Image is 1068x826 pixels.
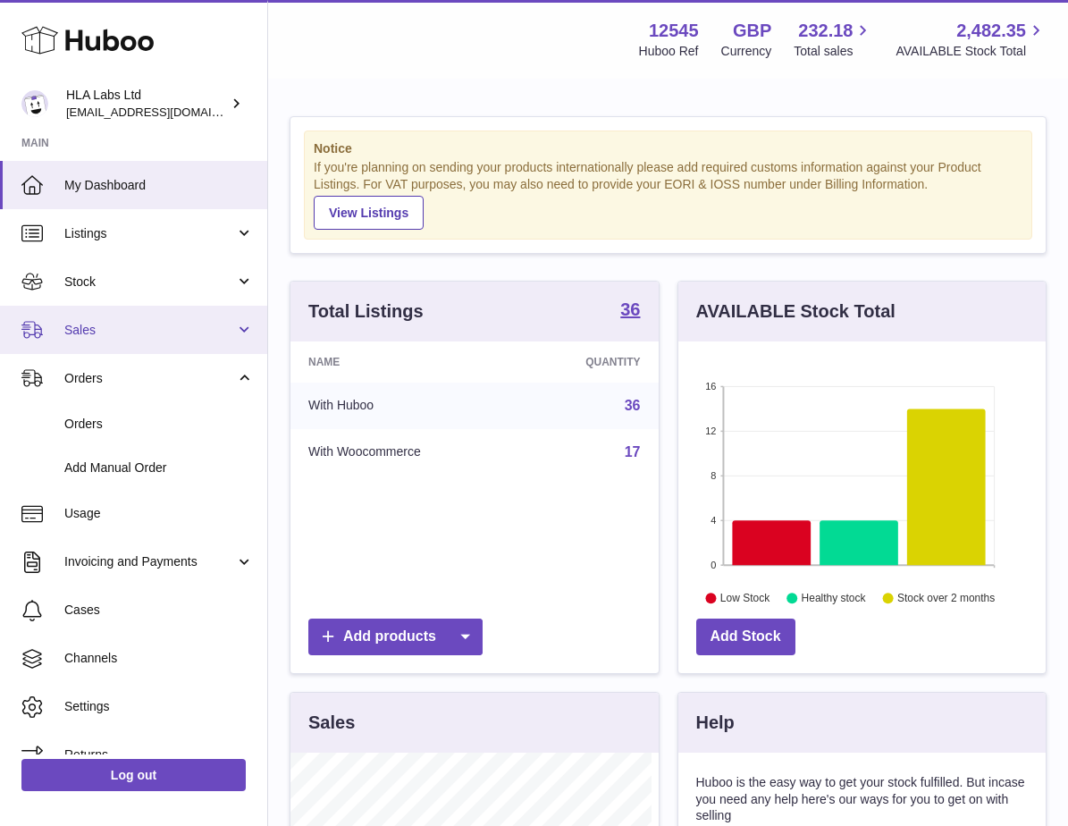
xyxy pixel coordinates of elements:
[314,159,1022,229] div: If you're planning on sending your products internationally please add required customs informati...
[314,140,1022,157] strong: Notice
[64,746,254,763] span: Returns
[711,470,716,481] text: 8
[649,19,699,43] strong: 12545
[66,87,227,121] div: HLA Labs Ltd
[620,300,640,322] a: 36
[801,592,866,604] text: Healthy stock
[696,711,735,735] h3: Help
[625,444,641,459] a: 17
[696,299,896,324] h3: AVAILABLE Stock Total
[290,429,518,476] td: With Woocommerce
[705,426,716,436] text: 12
[620,300,640,318] strong: 36
[719,592,769,604] text: Low Stock
[64,274,235,291] span: Stock
[64,650,254,667] span: Channels
[705,381,716,392] text: 16
[625,398,641,413] a: 36
[64,505,254,522] span: Usage
[308,299,424,324] h3: Total Listings
[308,619,483,655] a: Add products
[64,459,254,476] span: Add Manual Order
[64,322,235,339] span: Sales
[696,619,795,655] a: Add Stock
[64,553,235,570] span: Invoicing and Payments
[21,90,48,117] img: clinton@newgendirect.com
[290,383,518,429] td: With Huboo
[639,43,699,60] div: Huboo Ref
[794,19,873,60] a: 232.18 Total sales
[897,592,995,604] text: Stock over 2 months
[798,19,853,43] span: 232.18
[308,711,355,735] h3: Sales
[721,43,772,60] div: Currency
[896,19,1047,60] a: 2,482.35 AVAILABLE Stock Total
[518,341,658,383] th: Quantity
[290,341,518,383] th: Name
[64,177,254,194] span: My Dashboard
[711,560,716,570] text: 0
[733,19,771,43] strong: GBP
[956,19,1026,43] span: 2,482.35
[711,515,716,526] text: 4
[314,196,424,230] a: View Listings
[64,416,254,433] span: Orders
[64,602,254,619] span: Cases
[64,225,235,242] span: Listings
[66,105,263,119] span: [EMAIL_ADDRESS][DOMAIN_NAME]
[696,774,1029,825] p: Huboo is the easy way to get your stock fulfilled. But incase you need any help here's our ways f...
[21,759,246,791] a: Log out
[64,370,235,387] span: Orders
[64,698,254,715] span: Settings
[794,43,873,60] span: Total sales
[896,43,1047,60] span: AVAILABLE Stock Total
